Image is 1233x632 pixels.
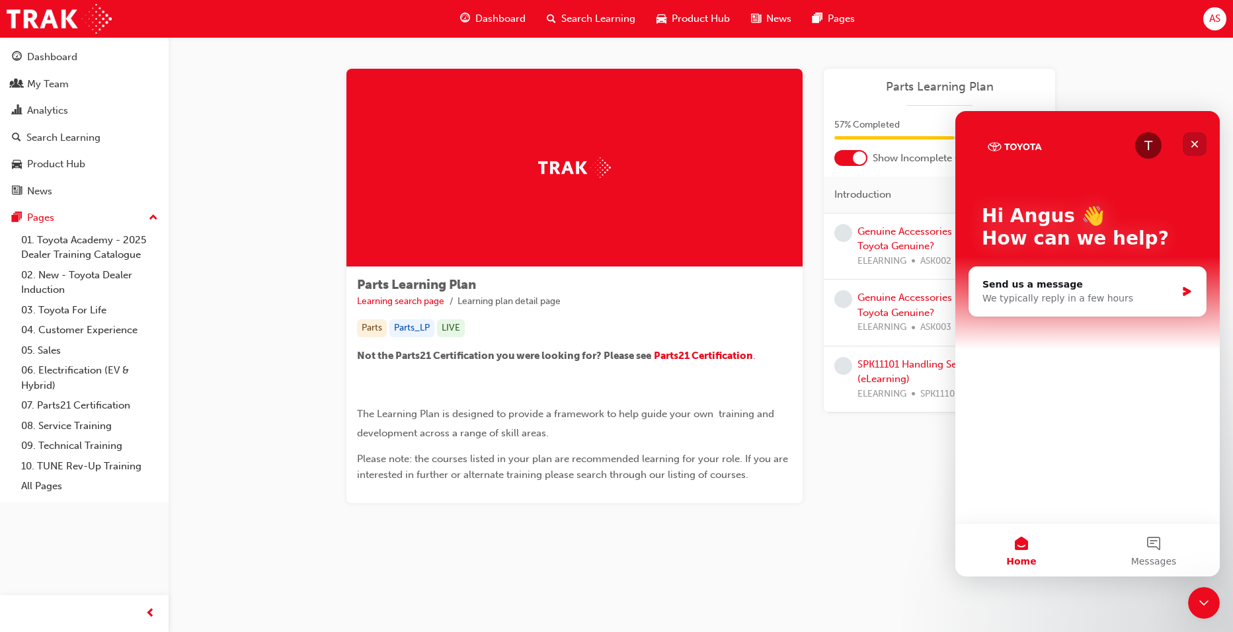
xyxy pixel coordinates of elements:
[12,52,22,63] span: guage-icon
[5,206,163,230] button: Pages
[834,187,891,202] span: Introduction
[457,294,561,309] li: Learning plan detail page
[16,436,163,456] a: 09. Technical Training
[834,118,900,133] span: 57 % Completed
[751,11,761,27] span: news-icon
[16,416,163,436] a: 08. Service Training
[12,105,22,117] span: chart-icon
[1209,11,1220,26] span: AS
[656,11,666,27] span: car-icon
[7,4,112,34] img: Trak
[16,476,163,496] a: All Pages
[5,99,163,123] a: Analytics
[26,130,100,145] div: Search Learning
[813,11,822,27] span: pages-icon
[16,360,163,395] a: 06. Electrification (EV & Hybrid)
[357,453,791,481] span: Please note: the courses listed in your plan are recommended learning for your role. If you are i...
[955,111,1220,576] iframe: Intercom live chat
[672,11,730,26] span: Product Hub
[802,5,865,32] a: pages-iconPages
[12,79,22,91] span: people-icon
[857,225,1029,253] a: Genuine Accessories - Bull Bars. Why Toyota Genuine?
[27,157,85,172] div: Product Hub
[547,11,556,27] span: search-icon
[12,186,22,198] span: news-icon
[357,319,387,337] div: Parts
[1188,587,1220,619] iframe: Intercom live chat
[740,5,802,32] a: news-iconNews
[834,79,1045,95] a: Parts Learning Plan
[536,5,646,32] a: search-iconSearch Learning
[27,184,52,199] div: News
[5,126,163,150] a: Search Learning
[475,11,526,26] span: Dashboard
[389,319,434,337] div: Parts_LP
[834,357,852,375] span: learningRecordVerb_NONE-icon
[920,254,951,269] span: ASK002
[857,320,906,335] span: ELEARNING
[27,50,77,65] div: Dashboard
[357,350,651,362] span: Not the Parts21 Certification you were looking for? Please see
[12,212,22,224] span: pages-icon
[16,230,163,265] a: 01. Toyota Academy - 2025 Dealer Training Catalogue
[857,358,1035,385] a: SPK11101 Handling Serious Complaints (eLearning)
[857,292,1031,319] a: Genuine Accessories - Canopies. Why Toyota Genuine?
[450,5,536,32] a: guage-iconDashboard
[834,290,852,308] span: learningRecordVerb_NONE-icon
[437,319,465,337] div: LIVE
[561,11,635,26] span: Search Learning
[857,387,906,402] span: ELEARNING
[12,132,21,144] span: search-icon
[753,350,756,362] span: .
[5,42,163,206] button: DashboardMy TeamAnalyticsSearch LearningProduct HubNews
[357,277,476,292] span: Parts Learning Plan
[766,11,791,26] span: News
[357,408,777,439] span: The Learning Plan is designed to provide a framework to help guide your own training and developm...
[857,254,906,269] span: ELEARNING
[873,151,976,166] span: Show Incomplete Only
[27,103,68,118] div: Analytics
[5,152,163,177] a: Product Hub
[538,157,611,178] img: Trak
[27,77,69,92] div: My Team
[16,456,163,477] a: 10. TUNE Rev-Up Training
[5,72,163,97] a: My Team
[16,320,163,340] a: 04. Customer Experience
[828,11,855,26] span: Pages
[834,224,852,242] span: learningRecordVerb_NONE-icon
[5,179,163,204] a: News
[16,265,163,300] a: 02. New - Toyota Dealer Induction
[27,210,54,225] div: Pages
[5,45,163,69] a: Dashboard
[920,320,951,335] span: ASK003
[357,296,444,307] a: Learning search page
[16,395,163,416] a: 07. Parts21 Certification
[12,159,22,171] span: car-icon
[1203,7,1226,30] button: AS
[149,210,158,227] span: up-icon
[646,5,740,32] a: car-iconProduct Hub
[920,387,959,402] span: SPK11101
[16,340,163,361] a: 05. Sales
[16,300,163,321] a: 03. Toyota For Life
[654,350,753,362] a: Parts21 Certification
[145,606,155,622] span: prev-icon
[460,11,470,27] span: guage-icon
